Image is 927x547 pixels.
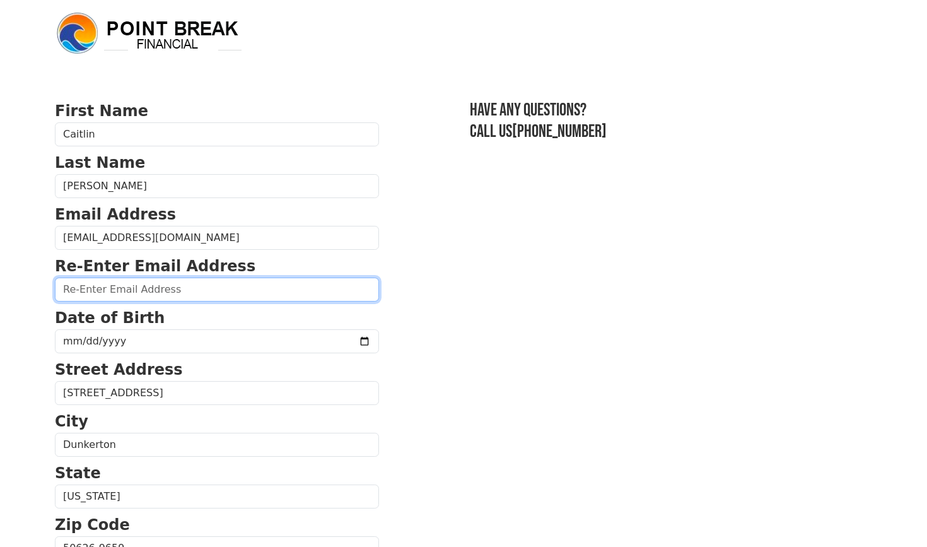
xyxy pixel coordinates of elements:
[55,122,379,146] input: First Name
[55,361,183,379] strong: Street Address
[55,174,379,198] input: Last Name
[470,121,872,143] h3: Call us
[470,100,872,121] h3: Have any questions?
[55,433,379,457] input: City
[55,102,148,120] strong: First Name
[55,154,145,172] strong: Last Name
[55,413,88,430] strong: City
[55,257,255,275] strong: Re-Enter Email Address
[55,516,130,534] strong: Zip Code
[55,309,165,327] strong: Date of Birth
[55,206,176,223] strong: Email Address
[55,464,101,482] strong: State
[55,11,244,56] img: logo.png
[55,278,379,302] input: Re-Enter Email Address
[55,381,379,405] input: Street Address
[512,121,607,142] a: [PHONE_NUMBER]
[55,226,379,250] input: Email Address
